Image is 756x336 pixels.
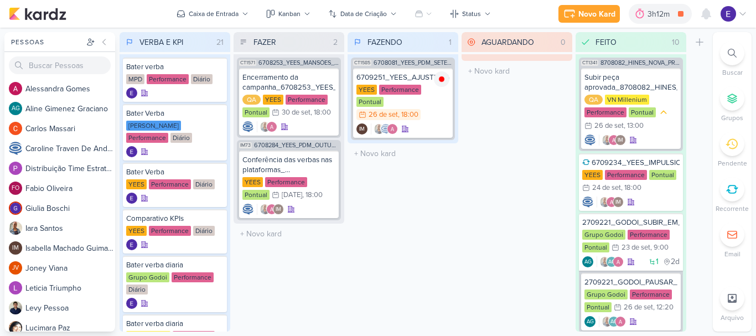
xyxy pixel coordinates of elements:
[615,316,626,327] img: Alessandra Gomes
[242,121,253,132] img: Caroline Traven De Andrade
[622,244,650,251] div: 23 de set
[172,272,214,282] div: Performance
[126,193,137,204] div: Criador(a): Eduardo Quaresma
[371,123,398,135] div: Colaboradores: Iara Santos, Caroline Traven De Andrade, Alessandra Gomes
[667,37,684,48] div: 10
[718,158,747,168] p: Pendente
[242,204,253,215] div: Criador(a): Caroline Traven De Andrade
[615,135,626,146] div: Isabella Machado Guimarães
[624,304,653,311] div: 26 de set
[25,103,115,115] div: A l i n e G i m e n e z G r a c i a n o
[628,230,670,240] div: Performance
[25,83,115,95] div: A l e s s a n d r a G o m e s
[599,135,626,146] div: Colaboradores: Iara Santos, Alessandra Gomes, Isabella Machado Guimarães
[602,316,613,327] img: Iara Santos
[398,111,418,118] div: , 18:00
[582,230,625,240] div: Grupo Godoi
[592,184,621,192] div: 24 de set
[12,106,20,112] p: AG
[587,319,594,325] p: AG
[379,85,421,95] div: Performance
[663,256,680,267] div: último check-in há 2 dias
[584,277,677,287] div: 2709221_GODOI_PAUSAR_PEÇA_ESTÁTICA_INTEGRAÇÃO_AB
[126,87,137,99] div: Criador(a): Eduardo Quaresma
[9,201,22,215] img: Giulia Boschi
[149,226,191,236] div: Performance
[239,142,252,148] span: IM73
[286,95,328,105] div: Performance
[254,142,339,148] span: 6708284_YEES_PDM_OUTUBRO
[260,204,271,215] img: Iara Santos
[582,242,609,252] div: Pontual
[671,258,680,266] span: 2d
[25,262,115,274] div: J o n e y V i a n a
[356,123,367,135] div: Isabella Machado Guimarães
[126,133,168,143] div: Performance
[584,135,596,146] img: Caroline Traven De Andrade
[126,260,224,270] div: Bater verba diaria
[605,95,649,105] div: VN Millenium
[9,162,22,175] img: Distribuição Time Estratégico
[126,179,147,189] div: YEES
[581,60,598,66] span: CT1341
[369,111,398,118] div: 26 de set
[25,143,115,154] div: C a r o l i n e T r a v e n D e A n d r a d e
[356,123,367,135] div: Criador(a): Isabella Machado Guimarães
[650,244,669,251] div: , 9:00
[444,37,456,48] div: 1
[584,95,603,105] div: QA
[126,298,137,309] div: Criador(a): Eduardo Quaresma
[126,285,148,294] div: Diário
[9,142,22,155] img: Caroline Traven De Andrade
[599,256,610,267] img: Iara Santos
[630,290,672,299] div: Performance
[594,122,624,130] div: 26 de set
[9,261,22,275] div: Joney Viana
[126,146,137,157] img: Eduardo Quaresma
[242,73,335,92] div: Encerramento da campanha_6708253_YEES_MANSÕES_SUBIR_PEÇAS_CAMPANHA
[25,163,115,174] div: D i s t r i b u i ç ã o T i m e E s t r a t é g i c o
[276,207,281,213] p: IM
[721,313,744,323] p: Arquivo
[329,37,342,48] div: 2
[9,281,22,294] img: Leticia Triumpho
[126,87,137,99] img: Eduardo Quaresma
[9,56,111,74] input: Buscar Pessoas
[648,8,673,20] div: 3h12m
[464,63,570,79] input: + Novo kard
[608,316,619,327] div: Aline Gimenez Graciano
[257,121,277,132] div: Colaboradores: Iara Santos, Alessandra Gomes
[356,97,384,107] div: Pontual
[556,37,570,48] div: 0
[266,121,277,132] img: Alessandra Gomes
[558,5,620,23] button: Novo Kard
[610,319,618,325] p: AG
[242,177,263,187] div: YEES
[599,316,626,327] div: Colaboradores: Iara Santos, Aline Gimenez Graciano, Alessandra Gomes
[582,197,593,208] div: Criador(a): Caroline Traven De Andrade
[273,204,284,215] div: Isabella Machado Guimarães
[126,239,137,250] div: Criador(a): Eduardo Quaresma
[597,256,624,267] div: Colaboradores: Iara Santos, Aline Gimenez Graciano, Alessandra Gomes
[239,60,256,66] span: CT1571
[263,95,283,105] div: YEES
[605,170,647,180] div: Performance
[353,60,371,66] span: CT1585
[9,241,22,255] div: Isabella Machado Guimarães
[126,62,224,72] div: Bater verba
[9,102,22,115] div: Aline Gimenez Graciano
[606,197,617,208] img: Alessandra Gomes
[126,121,181,131] div: [PERSON_NAME]
[618,138,623,143] p: IM
[722,68,743,77] p: Buscar
[387,123,398,135] img: Alessandra Gomes
[374,60,453,66] span: 6708081_YEES_PDM_SETEMBRO
[282,192,302,199] div: [DATE]
[721,113,743,123] p: Grupos
[258,60,339,66] span: 6708253_YEES_MANSÕES_SUBIR_PEÇAS_CAMPANHA
[25,183,115,194] div: F a b i o O l i v e i r a
[584,316,596,327] div: Criador(a): Aline Gimenez Graciano
[149,179,191,189] div: Performance
[191,74,213,84] div: Diário
[9,182,22,195] div: Fabio Oliveira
